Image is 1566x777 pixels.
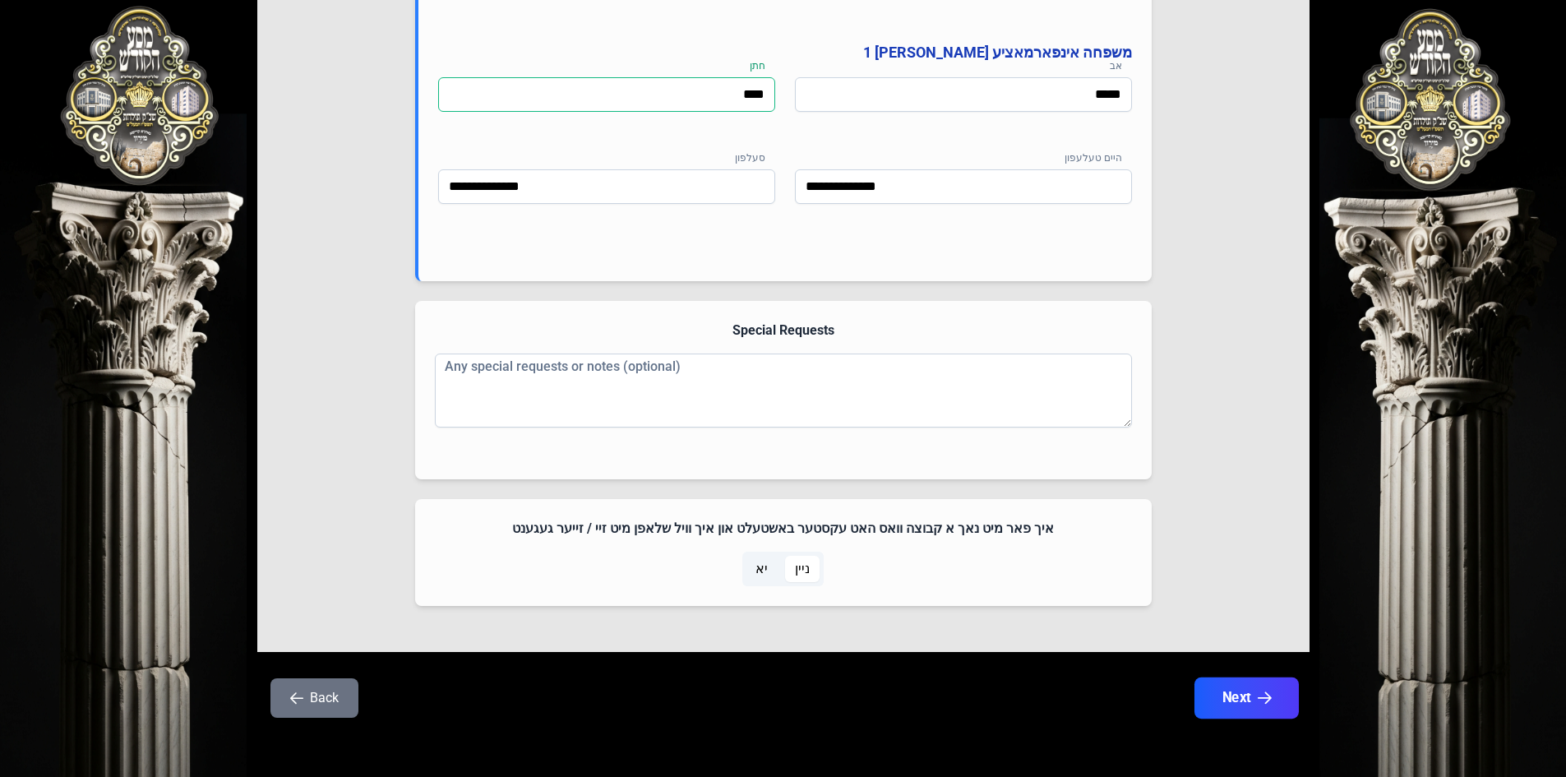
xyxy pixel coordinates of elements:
h4: איך פאר מיט נאך א קבוצה וואס האט עקסטער באשטעלט און איך וויל שלאפן מיט זיי / זייער געגענט [435,519,1132,539]
button: Back [270,678,358,718]
span: ניין [795,559,810,579]
span: יא [755,559,768,579]
button: Next [1194,678,1298,719]
p-togglebutton: ניין [782,552,824,586]
h4: Special Requests [435,321,1132,340]
p-togglebutton: יא [742,552,782,586]
h4: משפחה אינפארמאציע [PERSON_NAME] 1 [438,41,1132,64]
